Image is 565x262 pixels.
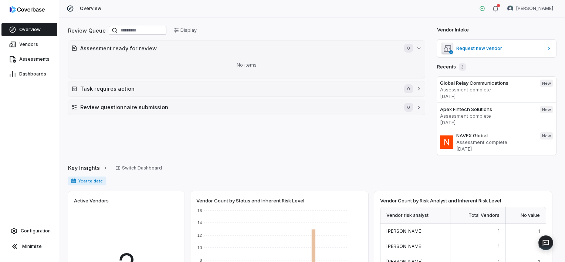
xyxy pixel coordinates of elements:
div: No items [71,56,422,75]
h2: Recents [437,63,466,71]
button: Minimize [3,239,56,254]
p: [DATE] [440,119,534,126]
svg: Date range for report [71,178,76,184]
span: 0 [404,44,413,53]
h2: Review questionnaire submission [80,103,397,111]
span: Minimize [22,243,42,249]
span: Year to date [68,177,106,185]
span: 1 [538,243,540,249]
p: [DATE] [456,145,534,152]
a: Key Insights [68,160,108,176]
a: Apex Fintech SolutionsAssessment complete[DATE]New [437,103,556,129]
span: New [540,132,553,140]
h2: Assessment ready for review [80,44,397,52]
span: Vendor Count by Risk Analyst and Inherent Risk Level [380,197,501,204]
span: Vendor Count by Status and Inherent Risk Level [196,197,304,204]
a: Configuration [3,224,56,238]
div: No value [506,207,546,224]
a: Overview [1,23,57,36]
span: New [540,106,553,113]
text: 16 [197,208,202,213]
span: [PERSON_NAME] [386,228,423,234]
span: Configuration [21,228,51,234]
span: Key Insights [68,164,100,172]
img: logo-D7KZi-bG.svg [10,6,45,13]
h2: Vendor Intake [437,26,469,34]
button: Task requires action0 [68,81,425,96]
h3: Global Relay Communications [440,80,534,86]
text: 12 [197,233,202,238]
p: Assessment complete [456,139,534,145]
button: Switch Dashboard [111,162,166,174]
img: Madison Hull avatar [507,6,513,11]
span: Dashboards [19,71,46,77]
h3: Apex Fintech Solutions [440,106,534,112]
button: Madison Hull avatar[PERSON_NAME] [503,3,558,14]
button: Assessment ready for review0 [68,41,425,56]
span: 1 [538,228,540,234]
p: Assessment complete [440,86,534,93]
span: New [540,80,553,87]
button: Key Insights [66,160,110,176]
span: [PERSON_NAME] [516,6,553,11]
h3: NAVEX Global [456,132,534,139]
span: 0 [404,103,413,112]
text: 10 [197,245,202,250]
span: Vendors [19,41,38,47]
span: Overview [19,27,41,33]
a: Assessments [1,53,57,66]
button: Review questionnaire submission0 [68,100,425,115]
a: Dashboards [1,67,57,81]
button: Display [169,25,201,36]
span: Overview [80,6,101,11]
span: [PERSON_NAME] [386,243,423,249]
span: 1 [498,243,500,249]
h2: Task requires action [80,85,397,93]
span: 1 [498,228,500,234]
div: Vendor risk analyst [380,207,450,224]
a: NAVEX GlobalAssessment complete[DATE]New [437,129,556,155]
span: 3 [459,63,466,71]
a: Request new vendor [437,40,556,57]
p: Assessment complete [440,112,534,119]
span: Assessments [19,56,50,62]
text: 14 [197,221,202,225]
p: [DATE] [440,93,534,100]
div: Total Vendors [450,207,506,224]
span: Request new vendor [456,46,544,51]
a: Vendors [1,38,57,51]
span: Active Vendors [74,197,109,204]
a: Global Relay CommunicationsAssessment complete[DATE]New [437,77,556,103]
span: 0 [404,84,413,93]
h2: Review Queue [68,27,106,34]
